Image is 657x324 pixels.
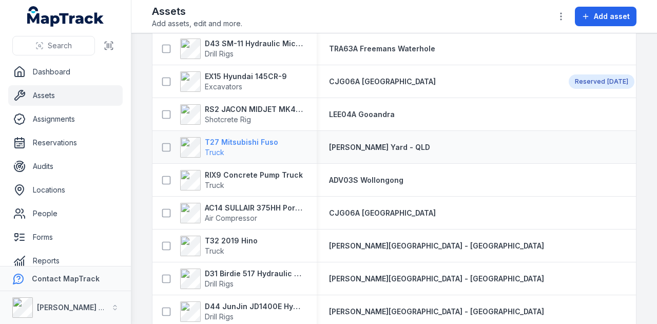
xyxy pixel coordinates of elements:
[205,137,278,147] strong: T27 Mitsubishi Fuso
[569,74,634,89] a: Reserved[DATE]
[180,71,287,92] a: EX15 Hyundai 145CR-9Excavators
[329,44,435,53] span: TRA63A Freemans Waterhole
[329,274,544,284] a: [PERSON_NAME][GEOGRAPHIC_DATA] - [GEOGRAPHIC_DATA]
[8,132,123,153] a: Reservations
[607,78,628,86] time: 28/09/2025, 12:00:00 am
[152,18,242,29] span: Add assets, edit and more.
[205,104,304,115] strong: RS2 JACON MIDJET MK4.5 Shot Crete Spray Pump
[180,301,304,322] a: D44 JunJin JD1400E Hydraulic Crawler DrillDrill Rigs
[205,49,234,58] span: Drill Rigs
[8,227,123,247] a: Forms
[329,77,436,86] span: CJG06A [GEOGRAPHIC_DATA]
[180,170,303,190] a: RIX9 Concrete Pump TruckTruck
[329,77,436,87] a: CJG06A [GEOGRAPHIC_DATA]
[329,274,544,283] span: [PERSON_NAME][GEOGRAPHIC_DATA] - [GEOGRAPHIC_DATA]
[180,203,304,223] a: AC14 SULLAIR 375HH Portable CompressorAir Compressor
[48,41,72,51] span: Search
[27,6,104,27] a: MapTrack
[205,203,304,213] strong: AC14 SULLAIR 375HH Portable Compressor
[180,104,304,125] a: RS2 JACON MIDJET MK4.5 Shot Crete Spray PumpShotcrete Rig
[594,11,630,22] span: Add asset
[329,110,395,119] span: LEE04A Gooandra
[575,7,636,26] button: Add asset
[205,246,224,255] span: Truck
[205,115,251,124] span: Shotcrete Rig
[329,307,544,316] span: [PERSON_NAME][GEOGRAPHIC_DATA] - [GEOGRAPHIC_DATA]
[205,236,258,246] strong: T32 2019 Hino
[329,143,430,151] span: [PERSON_NAME] Yard - QLD
[205,214,257,222] span: Air Compressor
[205,71,287,82] strong: EX15 Hyundai 145CR-9
[569,74,634,89] div: Reserved
[152,4,242,18] h2: Assets
[8,156,123,177] a: Audits
[32,274,100,283] strong: Contact MapTrack
[205,170,303,180] strong: RIX9 Concrete Pump Truck
[329,142,430,153] a: [PERSON_NAME] Yard - QLD
[180,269,304,289] a: D31 Birdie 517 Hydraulic Drill RigDrill Rigs
[8,251,123,271] a: Reports
[329,307,544,317] a: [PERSON_NAME][GEOGRAPHIC_DATA] - [GEOGRAPHIC_DATA]
[329,241,544,250] span: [PERSON_NAME][GEOGRAPHIC_DATA] - [GEOGRAPHIC_DATA]
[205,312,234,321] span: Drill Rigs
[205,181,224,189] span: Truck
[329,208,436,217] span: CJG06A [GEOGRAPHIC_DATA]
[607,78,628,85] span: [DATE]
[205,279,234,288] span: Drill Rigs
[8,109,123,129] a: Assignments
[205,82,242,91] span: Excavators
[8,62,123,82] a: Dashboard
[180,236,258,256] a: T32 2019 HinoTruck
[12,36,95,55] button: Search
[180,137,278,158] a: T27 Mitsubishi FusoTruck
[37,303,121,312] strong: [PERSON_NAME] Group
[329,109,395,120] a: LEE04A Gooandra
[8,85,123,106] a: Assets
[8,203,123,224] a: People
[329,241,544,251] a: [PERSON_NAME][GEOGRAPHIC_DATA] - [GEOGRAPHIC_DATA]
[329,176,403,184] span: ADV03S Wollongong
[8,180,123,200] a: Locations
[329,208,436,218] a: CJG06A [GEOGRAPHIC_DATA]
[205,269,304,279] strong: D31 Birdie 517 Hydraulic Drill Rig
[205,301,304,312] strong: D44 JunJin JD1400E Hydraulic Crawler Drill
[205,39,304,49] strong: D43 SM-11 Hydraulic Microdrilling
[180,39,304,59] a: D43 SM-11 Hydraulic MicrodrillingDrill Rigs
[329,175,403,185] a: ADV03S Wollongong
[205,148,224,157] span: Truck
[329,44,435,54] a: TRA63A Freemans Waterhole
